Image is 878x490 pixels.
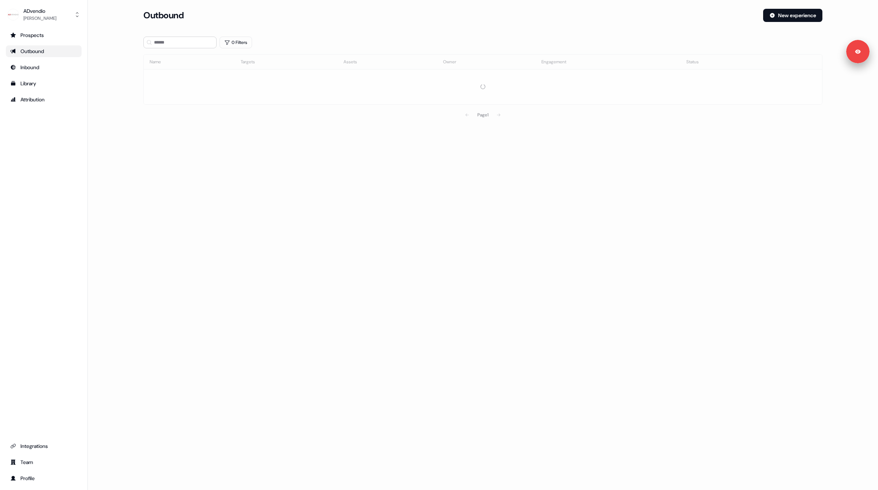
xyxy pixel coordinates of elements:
[6,472,82,484] a: Go to profile
[10,459,77,466] div: Team
[10,64,77,71] div: Inbound
[10,475,77,482] div: Profile
[10,48,77,55] div: Outbound
[6,45,82,57] a: Go to outbound experience
[6,456,82,468] a: Go to team
[219,37,252,48] button: 0 Filters
[6,6,82,23] button: ADvendio[PERSON_NAME]
[10,31,77,39] div: Prospects
[763,9,822,22] button: New experience
[6,94,82,105] a: Go to attribution
[6,78,82,89] a: Go to templates
[6,61,82,73] a: Go to Inbound
[6,29,82,41] a: Go to prospects
[6,440,82,452] a: Go to integrations
[23,15,56,22] div: [PERSON_NAME]
[23,7,56,15] div: ADvendio
[10,442,77,450] div: Integrations
[10,96,77,103] div: Attribution
[10,80,77,87] div: Library
[143,10,184,21] h3: Outbound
